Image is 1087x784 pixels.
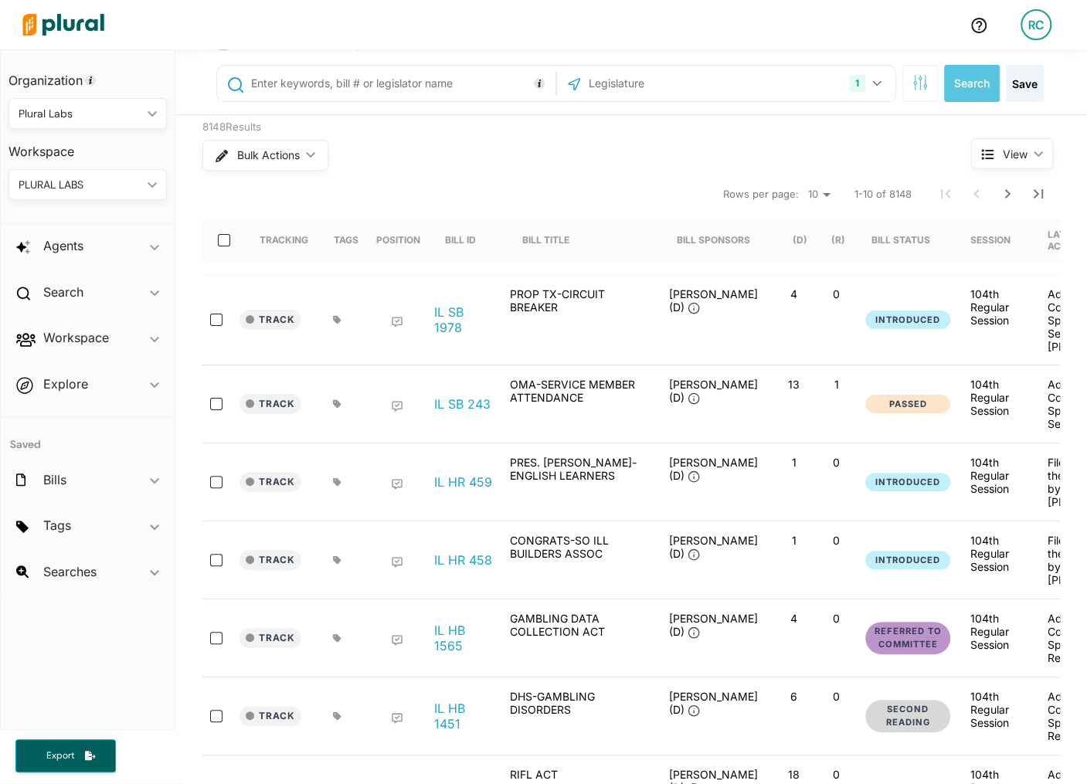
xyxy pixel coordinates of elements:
[831,219,845,262] div: (R)
[333,555,341,565] div: Add tags
[391,400,403,412] div: Add Position Statement
[532,76,546,90] div: Tooltip anchor
[502,378,657,430] div: OMA-SERVICE MEMBER ATTENDANCE
[779,534,809,547] p: 1
[669,534,758,560] span: [PERSON_NAME] (D)
[865,395,950,414] button: Passed
[502,690,657,742] div: DHS-GAMBLING DISORDERS
[434,623,493,653] a: IL HB 1565
[43,237,83,254] h2: Agents
[779,287,809,300] p: 4
[391,712,403,725] div: Add Position Statement
[502,287,657,352] div: PROP TX-CIRCUIT BREAKER
[260,219,308,262] div: Tracking
[210,554,222,566] input: select-row-state-il-104th-hr458
[970,534,1023,573] div: 104th Regular Session
[821,534,851,547] p: 0
[239,472,301,492] button: Track
[43,563,97,580] h2: Searches
[1008,3,1064,46] a: RC
[15,739,116,772] button: Export
[970,612,1023,651] div: 104th Regular Session
[434,552,492,568] a: IL HR 458
[502,612,657,664] div: GAMBLING DATA COLLECTION ACT
[434,396,491,412] a: IL SB 243
[239,310,301,330] button: Track
[865,622,950,654] button: Referred to Committee
[210,632,222,644] input: select-row-state-il-104th-hb1565
[445,234,476,246] div: Bill ID
[239,550,301,570] button: Track
[391,556,403,568] div: Add Position Statement
[333,633,341,643] div: Add tags
[210,398,222,410] input: select-row-state-il-104th-sb243
[202,140,328,171] button: Bulk Actions
[779,768,809,781] p: 18
[970,456,1023,495] div: 104th Regular Session
[43,471,66,488] h2: Bills
[723,187,799,202] span: Rows per page:
[793,219,807,262] div: (D)
[445,219,490,262] div: Bill ID
[1034,731,1072,769] iframe: Intercom live chat
[434,304,493,335] a: IL SB 1978
[669,456,758,482] span: [PERSON_NAME] (D)
[779,378,809,391] p: 13
[391,316,403,328] div: Add Position Statement
[677,234,750,246] div: Bill Sponsors
[502,456,657,508] div: PRES. [PERSON_NAME]-ENGLISH LEARNERS
[250,69,552,98] input: Enter keywords, bill # or legislator name
[843,69,892,98] button: 1
[239,706,301,726] button: Track
[36,749,85,762] span: Export
[821,768,851,781] p: 0
[19,177,141,193] div: PLURAL LABS
[944,65,1000,102] button: Search
[865,551,950,570] button: Introduced
[821,456,851,469] p: 0
[202,120,913,135] div: 8148 Results
[961,178,992,209] button: Previous Page
[779,612,809,625] p: 4
[210,314,222,326] input: select-row-state-il-104th-sb1978
[43,517,71,534] h2: Tags
[239,628,301,648] button: Track
[793,234,807,246] div: (D)
[237,150,300,161] span: Bulk Actions
[43,329,109,346] h2: Workspace
[821,690,851,703] p: 0
[210,476,222,488] input: select-row-state-il-104th-hr459
[821,378,851,391] p: 1
[333,711,341,721] div: Add tags
[391,634,403,647] div: Add Position Statement
[334,234,358,246] div: Tags
[522,234,569,246] div: Bill Title
[821,287,851,300] p: 0
[779,690,809,703] p: 6
[1023,178,1054,209] button: Last Page
[376,219,420,262] div: Position
[8,58,167,92] h3: Organization
[587,69,752,98] input: Legislature
[218,234,230,246] input: select-all-rows
[930,178,961,209] button: First Page
[992,178,1023,209] button: Next Page
[1,418,175,456] h4: Saved
[43,375,88,392] h2: Explore
[871,219,944,262] div: Bill Status
[260,234,308,246] div: Tracking
[434,701,493,731] a: IL HB 1451
[333,315,341,324] div: Add tags
[334,219,358,262] div: Tags
[669,287,758,314] span: [PERSON_NAME] (D)
[19,106,141,122] div: Plural Labs
[669,690,758,716] span: [PERSON_NAME] (D)
[333,399,341,409] div: Add tags
[821,612,851,625] p: 0
[1006,65,1044,102] button: Save
[1003,146,1028,162] span: View
[522,219,583,262] div: Bill Title
[849,75,865,92] div: 1
[854,187,912,202] span: 1-10 of 8148
[970,287,1023,327] div: 104th Regular Session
